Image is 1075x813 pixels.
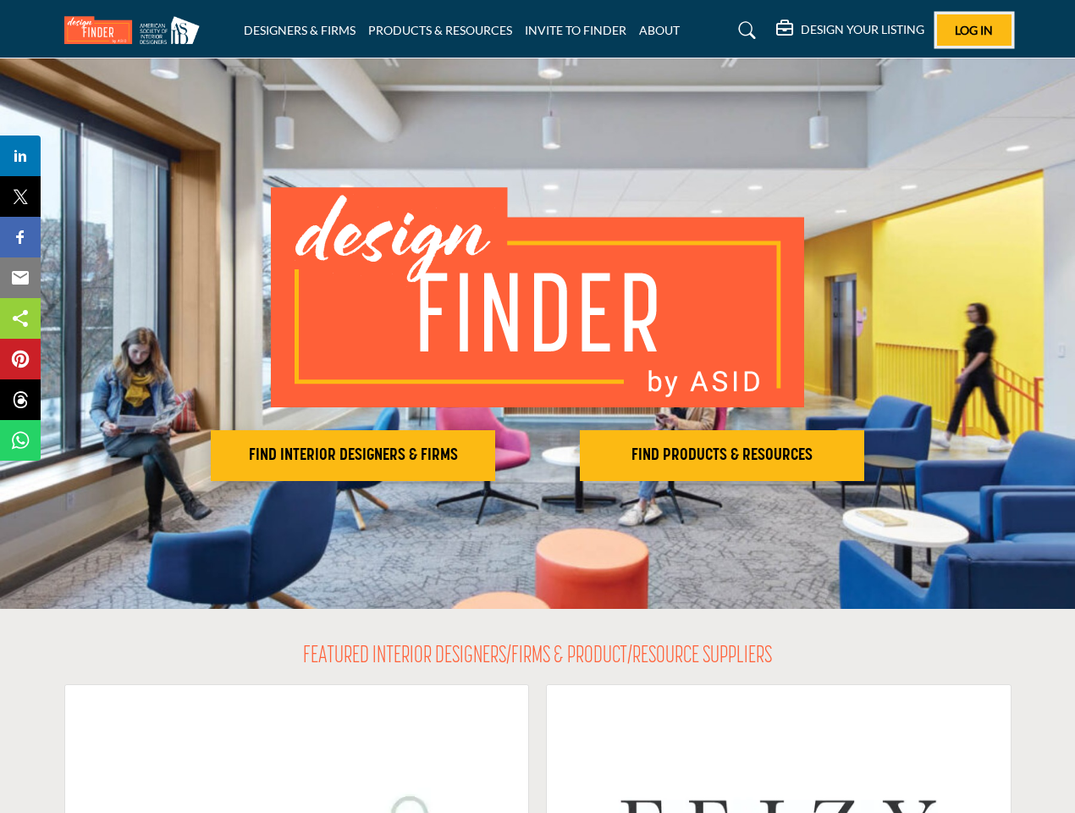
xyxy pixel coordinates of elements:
a: DESIGNERS & FIRMS [244,23,356,37]
img: Site Logo [64,16,208,44]
a: ABOUT [639,23,680,37]
button: FIND INTERIOR DESIGNERS & FIRMS [211,430,495,481]
a: Search [722,17,767,44]
h2: FIND INTERIOR DESIGNERS & FIRMS [216,445,490,466]
h2: FIND PRODUCTS & RESOURCES [585,445,859,466]
button: FIND PRODUCTS & RESOURCES [580,430,864,481]
h2: FEATURED INTERIOR DESIGNERS/FIRMS & PRODUCT/RESOURCE SUPPLIERS [303,643,772,672]
h5: DESIGN YOUR LISTING [801,22,924,37]
button: Log In [937,14,1012,46]
div: DESIGN YOUR LISTING [776,20,924,41]
img: image [271,187,804,407]
a: INVITE TO FINDER [525,23,626,37]
span: Log In [955,23,993,37]
a: PRODUCTS & RESOURCES [368,23,512,37]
